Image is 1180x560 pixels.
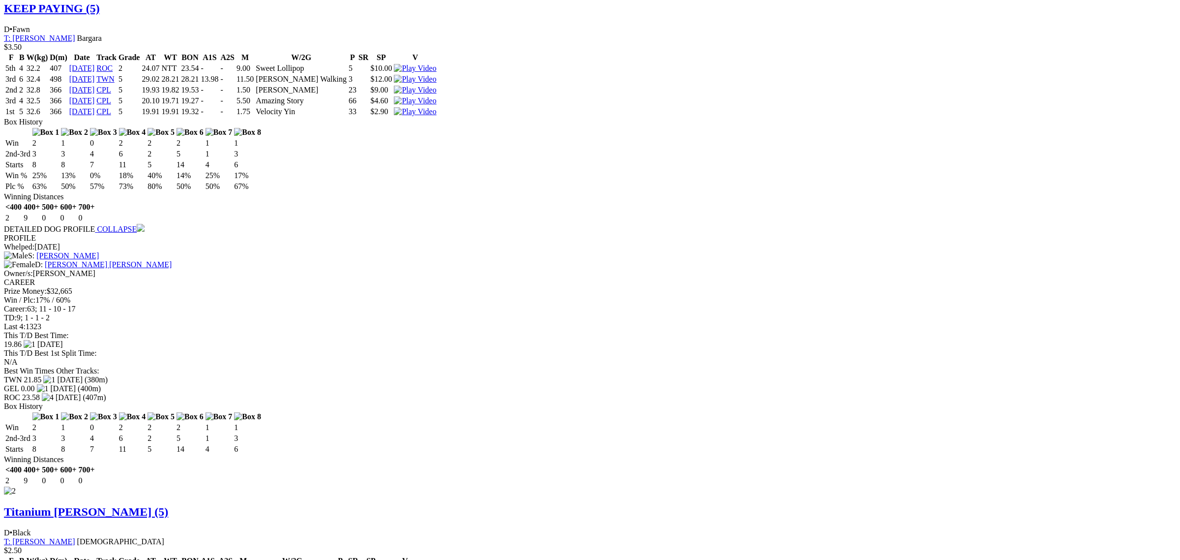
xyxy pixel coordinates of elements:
[60,423,88,433] td: 1
[220,74,235,84] td: -
[118,149,147,159] td: 6
[4,313,1167,322] div: 9; 1 - 1 - 2
[236,63,254,73] td: 9.00
[4,375,22,384] span: TWN
[5,138,31,148] td: Win
[394,75,436,84] img: Play Video
[141,107,160,117] td: 19.91
[26,74,49,84] td: 32.4
[60,171,88,181] td: 13%
[141,96,160,106] td: 20.10
[4,455,1167,464] div: Winning Distances
[19,63,25,73] td: 4
[4,331,69,340] span: This T/D Best Time:
[4,287,47,295] span: Prize Money:
[89,444,118,454] td: 7
[23,465,40,475] th: 400+
[118,96,141,106] td: 5
[96,75,114,83] a: TWN
[5,476,22,486] td: 2
[4,367,99,375] span: Best Win Times Other Tracks:
[26,107,49,117] td: 32.6
[118,63,141,73] td: 2
[95,225,145,233] a: COLLAPSE
[5,107,18,117] td: 1st
[61,128,88,137] img: Box 2
[177,412,204,421] img: Box 6
[4,269,33,278] span: Owner/s:
[348,63,357,73] td: 5
[19,74,25,84] td: 6
[5,434,31,443] td: 2nd-3rd
[147,171,175,181] td: 40%
[118,423,147,433] td: 2
[161,96,179,106] td: 19.71
[4,234,1167,243] div: PROFILE
[137,224,145,232] img: chevron-down.svg
[118,160,147,170] td: 11
[370,85,392,95] td: $9.00
[26,85,49,95] td: 32.8
[4,505,168,518] a: Titanium [PERSON_NAME] (5)
[59,476,77,486] td: 0
[176,444,204,454] td: 14
[393,53,437,62] th: V
[4,546,22,555] span: $2.50
[394,75,436,83] a: View replay
[5,160,31,170] td: Starts
[23,213,40,223] td: 9
[24,375,41,384] span: 21.85
[97,225,137,233] span: COLLAPSE
[60,149,88,159] td: 3
[49,53,68,62] th: D(m)
[26,96,49,106] td: 32.5
[220,96,235,106] td: -
[41,476,59,486] td: 0
[96,64,113,72] a: ROC
[77,34,102,42] span: Bargara
[41,202,59,212] th: 500+
[4,34,75,42] a: T: [PERSON_NAME]
[141,85,160,95] td: 19.93
[205,444,233,454] td: 4
[61,412,88,421] img: Box 2
[234,171,262,181] td: 17%
[370,96,392,106] td: $4.60
[49,85,68,95] td: 366
[234,149,262,159] td: 3
[200,96,219,106] td: -
[5,465,22,475] th: <400
[119,128,146,137] img: Box 4
[89,182,118,191] td: 57%
[5,202,22,212] th: <400
[234,444,262,454] td: 6
[77,537,164,546] span: [DEMOGRAPHIC_DATA]
[49,107,68,117] td: 366
[4,251,34,260] span: S:
[4,402,1167,411] div: Box History
[5,96,18,106] td: 3rd
[394,64,436,72] a: View replay
[176,171,204,181] td: 14%
[234,423,262,433] td: 1
[49,63,68,73] td: 407
[118,444,147,454] td: 11
[255,96,347,106] td: Amazing Story
[26,63,49,73] td: 32.2
[60,444,88,454] td: 8
[141,53,160,62] th: AT
[205,160,233,170] td: 4
[200,74,219,84] td: 13.98
[32,182,60,191] td: 63%
[4,305,27,313] span: Career:
[56,393,81,402] span: [DATE]
[83,393,106,402] span: (407m)
[147,149,175,159] td: 2
[220,85,235,95] td: -
[4,243,34,251] span: Whelped:
[161,63,179,73] td: NTT
[32,444,60,454] td: 8
[57,375,83,384] span: [DATE]
[118,85,141,95] td: 5
[348,96,357,106] td: 66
